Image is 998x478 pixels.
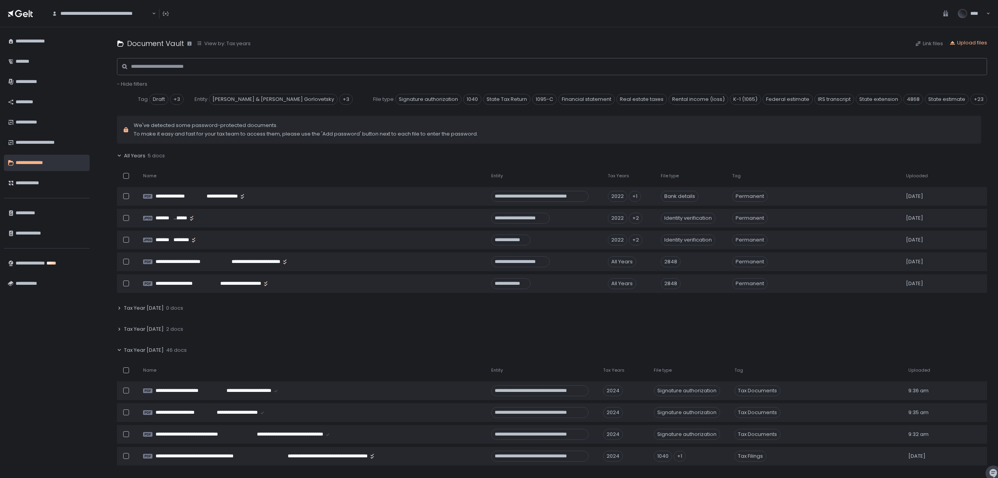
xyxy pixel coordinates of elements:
span: Signature authorization [395,94,462,105]
span: 46 docs [166,347,187,354]
span: Tax Year [DATE] [124,347,164,354]
span: 2 docs [166,326,183,333]
span: Tax Year [DATE] [124,326,164,333]
span: Tax Years [608,173,629,179]
div: 2024 [603,407,623,418]
span: Name [143,173,156,179]
div: +3 [339,94,353,105]
span: Tag [734,367,743,373]
div: Signature authorization [654,385,720,396]
span: Financial statement [558,94,615,105]
div: Signature authorization [654,429,720,440]
span: Permanent [732,235,768,245]
div: +23 [970,94,987,105]
span: Uploaded [906,173,928,179]
span: 1040 [463,94,481,105]
div: 2848 [661,278,681,289]
span: Permanent [732,213,768,224]
div: +3 [170,94,184,105]
span: 1095-C [532,94,557,105]
span: We've detected some password-protected documents. [134,122,478,129]
div: +1 [674,451,686,462]
span: Entity [195,96,207,103]
div: Identity verification [661,235,715,245]
div: 2022 [608,191,627,202]
div: All Years [608,278,636,289]
span: Permanent [732,278,768,289]
span: State Tax Return [483,94,531,105]
span: Federal estimate [763,94,813,105]
span: [DATE] [908,453,925,460]
span: Tax Filings [734,451,766,462]
div: All Years [608,256,636,267]
span: Name [143,367,156,373]
span: Real estate taxes [616,94,667,105]
button: - Hide filters [117,81,147,88]
span: Entity [491,367,503,373]
span: 9:35 am [908,409,929,416]
span: [DATE] [906,193,923,200]
span: File type [654,367,672,373]
span: Draft [149,94,168,105]
span: 0 docs [166,305,183,312]
button: Link files [915,40,943,47]
div: Bank details [661,191,699,202]
div: +1 [629,191,641,202]
span: State estimate [925,94,969,105]
span: Uploaded [908,367,930,373]
div: Identity verification [661,213,715,224]
span: To make it easy and fast for your tax team to access them, please use the 'Add password' button n... [134,131,478,138]
div: Search for option [47,5,156,22]
span: [DATE] [906,280,923,287]
span: Tax Documents [734,407,780,418]
div: 2022 [608,235,627,245]
div: 2024 [603,429,623,440]
span: Tax Documents [734,385,780,396]
span: 4868 [903,94,923,105]
span: File type [661,173,679,179]
span: Tax Years [603,367,625,373]
button: Upload files [949,39,987,46]
span: Tag [732,173,741,179]
span: [DATE] [906,215,923,222]
h1: Document Vault [127,38,184,49]
span: [DATE] [906,258,923,265]
div: 2022 [608,213,627,224]
span: Permanent [732,191,768,202]
button: View by: Tax years [196,40,251,47]
span: 9:32 am [908,431,929,438]
span: [PERSON_NAME] & [PERSON_NAME] Gorlovetsky [209,94,338,105]
div: 2024 [603,451,623,462]
div: 2848 [661,256,681,267]
div: +2 [629,213,642,224]
div: +2 [629,235,642,245]
span: 5 docs [148,152,165,159]
span: [DATE] [906,236,923,243]
span: Rental income (loss) [669,94,728,105]
div: Signature authorization [654,407,720,418]
span: Entity [491,173,503,179]
span: Tax Documents [734,429,780,440]
span: - Hide filters [117,80,147,88]
span: State extension [856,94,902,105]
span: Tax Year [DATE] [124,305,164,312]
div: 2024 [603,385,623,396]
span: 9:36 am [908,387,929,394]
span: K-1 (1065) [730,94,761,105]
span: File type [373,96,394,103]
span: IRS transcript [814,94,854,105]
span: All Years [124,152,145,159]
span: Permanent [732,256,768,267]
div: 1040 [654,451,672,462]
span: Tag [138,96,148,103]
